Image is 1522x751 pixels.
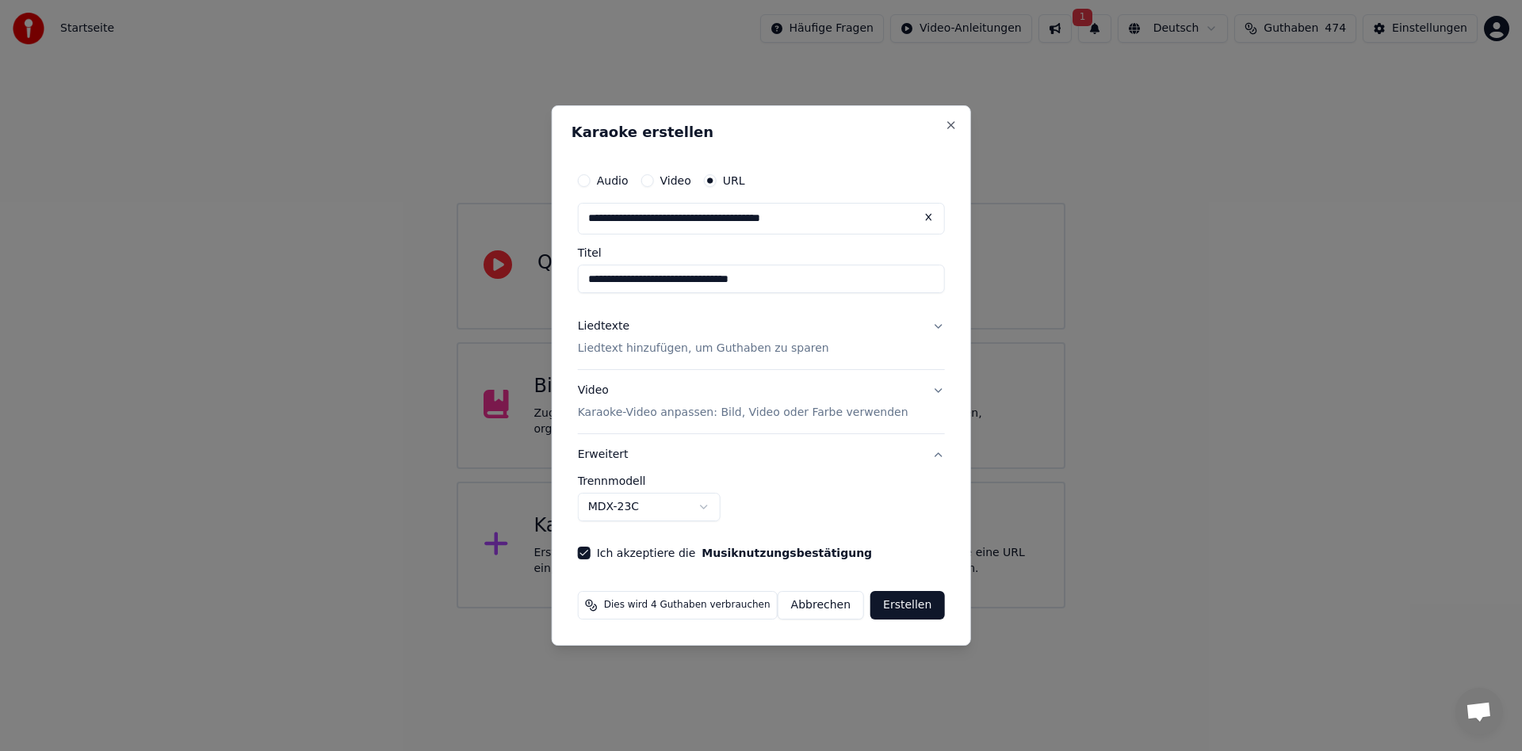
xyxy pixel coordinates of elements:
[578,370,945,433] button: VideoKaraoke-Video anpassen: Bild, Video oder Farbe verwenden
[702,547,872,558] button: Ich akzeptiere die
[597,547,872,558] label: Ich akzeptiere die
[578,434,945,475] button: Erweitert
[578,306,945,369] button: LiedtexteLiedtext hinzufügen, um Guthaben zu sparen
[578,318,629,334] div: Liedtexte
[723,175,745,186] label: URL
[572,125,951,139] h2: Karaoke erstellen
[778,591,864,619] button: Abbrechen
[597,175,629,186] label: Audio
[660,175,690,186] label: Video
[604,599,771,612] span: Dies wird 4 Guthaben verbrauchen
[578,383,908,421] div: Video
[578,475,945,486] label: Trennmodell
[578,405,908,421] p: Karaoke-Video anpassen: Bild, Video oder Farbe verwenden
[578,341,829,356] p: Liedtext hinzufügen, um Guthaben zu sparen
[578,475,945,534] div: Erweitert
[870,591,944,619] button: Erstellen
[578,247,945,258] label: Titel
